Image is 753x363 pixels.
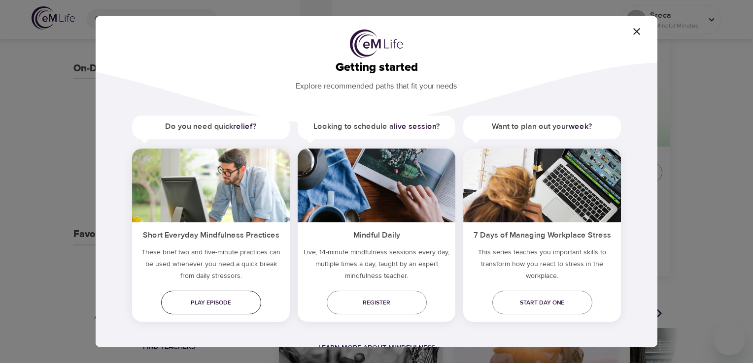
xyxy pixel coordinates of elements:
a: Register [327,291,427,314]
h5: Want to plan out your ? [463,116,621,138]
span: Play episode [169,298,253,308]
p: Explore recommended paths that fit your needs [111,75,642,92]
h2: Getting started [111,60,642,75]
span: Start day one [500,298,584,308]
img: ims [298,149,455,222]
a: Start day one [492,291,592,314]
span: Register [335,298,419,308]
img: ims [463,149,621,222]
h5: Do you need quick ? [132,116,290,138]
h5: Short Everyday Mindfulness Practices [132,222,290,246]
a: week [569,121,588,131]
h5: These brief two and five-minute practices can be used whenever you need a quick break from daily ... [132,246,290,286]
a: Play episode [161,291,261,314]
h5: 7 Days of Managing Workplace Stress [463,222,621,246]
p: This series teaches you important skills to transform how you react to stress in the workplace. [463,246,621,286]
img: ims [132,149,290,222]
a: Learn more about mindfulness [318,343,435,352]
img: logo [350,30,403,58]
p: Live, 14-minute mindfulness sessions every day, multiple times a day, taught by an expert mindful... [298,246,455,286]
h5: Looking to schedule a ? [298,116,455,138]
a: live session [394,121,436,131]
a: relief [233,121,253,131]
h5: Mindful Daily [298,222,455,246]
